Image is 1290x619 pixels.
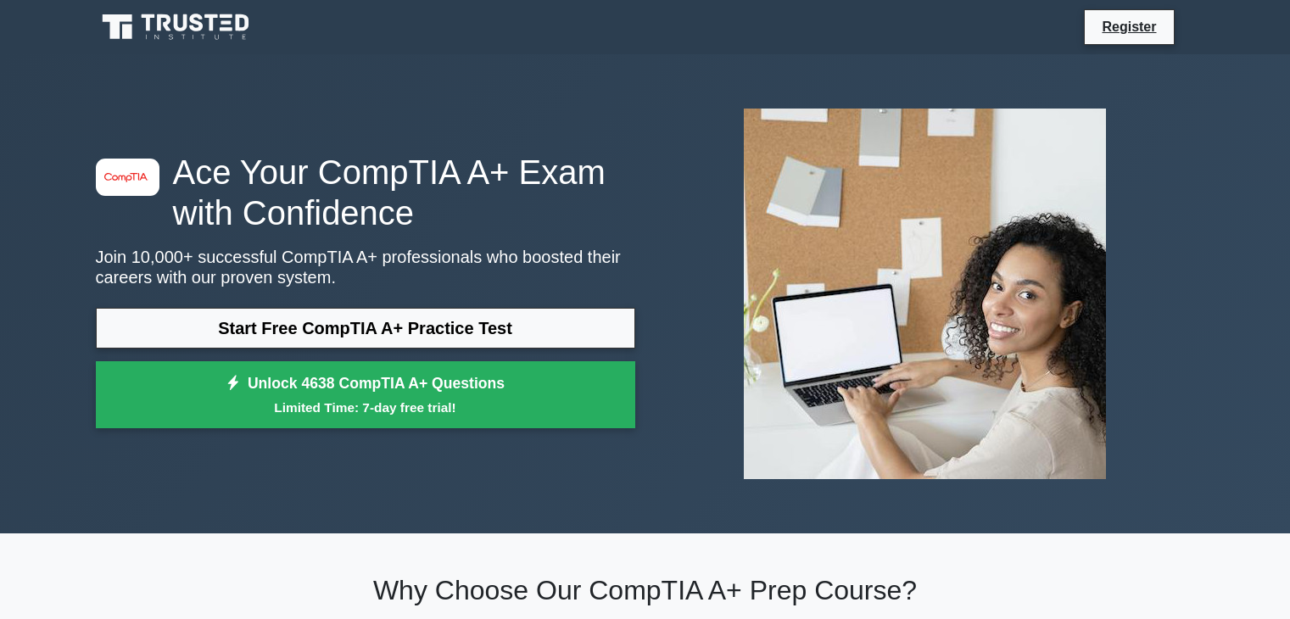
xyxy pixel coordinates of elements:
h1: Ace Your CompTIA A+ Exam with Confidence [96,152,635,233]
a: Unlock 4638 CompTIA A+ QuestionsLimited Time: 7-day free trial! [96,361,635,429]
p: Join 10,000+ successful CompTIA A+ professionals who boosted their careers with our proven system. [96,247,635,287]
h2: Why Choose Our CompTIA A+ Prep Course? [96,574,1195,606]
a: Register [1092,16,1166,37]
a: Start Free CompTIA A+ Practice Test [96,308,635,349]
small: Limited Time: 7-day free trial! [117,398,614,417]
